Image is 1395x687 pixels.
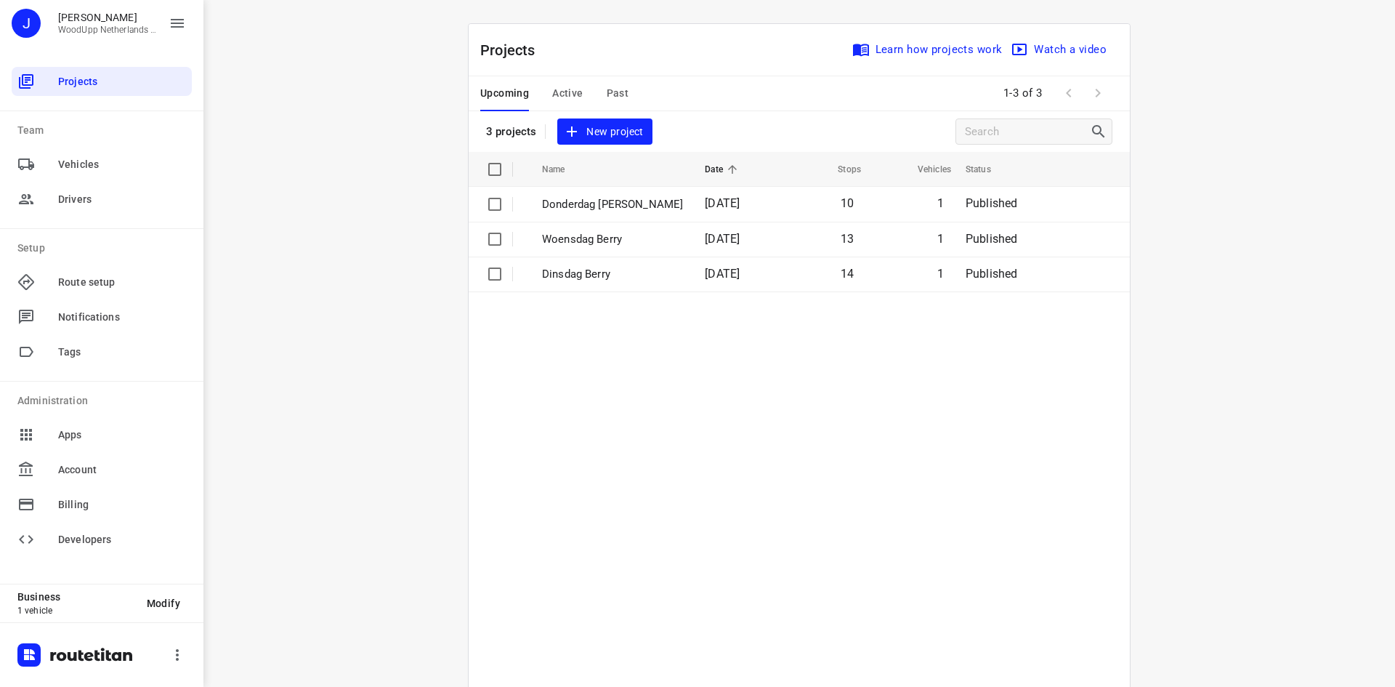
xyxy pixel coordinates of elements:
p: Donderdag Belgie Berry [542,196,683,213]
p: Projects [480,39,547,61]
span: Past [607,84,629,103]
p: Business [17,591,135,603]
span: Apps [58,427,186,443]
span: New project [566,123,643,141]
div: Projects [12,67,192,96]
span: 1 [937,196,944,210]
span: Active [552,84,583,103]
p: Woensdag Berry [542,231,683,248]
span: 13 [841,232,854,246]
div: Account [12,455,192,484]
div: Apps [12,420,192,449]
span: Drivers [58,192,186,207]
span: Published [966,267,1018,281]
div: Developers [12,525,192,554]
span: Stops [819,161,861,178]
span: Status [966,161,1010,178]
span: Modify [147,598,180,609]
div: Route setup [12,268,192,297]
span: Vehicles [58,157,186,172]
p: 1 vehicle [17,606,135,616]
div: Vehicles [12,150,192,179]
button: Modify [135,590,192,616]
button: New project [557,118,652,145]
span: Route setup [58,275,186,290]
span: [DATE] [705,267,740,281]
div: Tags [12,337,192,366]
span: Published [966,232,1018,246]
p: WoodUpp Netherlands B.V. [58,25,157,35]
span: Next Page [1083,79,1112,108]
span: Date [705,161,742,178]
span: 14 [841,267,854,281]
span: Notifications [58,310,186,325]
span: [DATE] [705,196,740,210]
p: Dinsdag Berry [542,266,683,283]
div: Drivers [12,185,192,214]
div: Notifications [12,302,192,332]
span: Upcoming [480,84,529,103]
div: Search [1090,123,1112,140]
div: Billing [12,490,192,519]
p: Jesper Elenbaas [58,12,157,23]
span: Projects [58,74,186,89]
span: Billing [58,497,186,513]
span: 1 [937,267,944,281]
p: 3 projects [486,125,536,138]
p: Team [17,123,192,138]
span: Previous Page [1054,79,1083,108]
span: 1 [937,232,944,246]
span: Vehicles [899,161,951,178]
span: Published [966,196,1018,210]
span: Developers [58,532,186,547]
span: 10 [841,196,854,210]
span: [DATE] [705,232,740,246]
div: J [12,9,41,38]
span: Name [542,161,584,178]
p: Administration [17,393,192,409]
p: Setup [17,241,192,256]
span: Tags [58,345,186,360]
span: Account [58,462,186,478]
input: Search projects [965,121,1090,143]
span: 1-3 of 3 [998,78,1048,109]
